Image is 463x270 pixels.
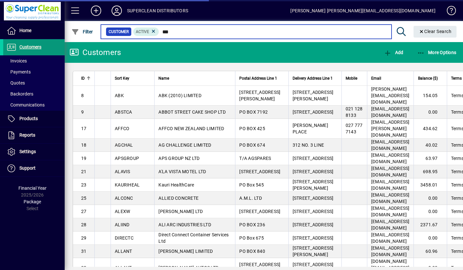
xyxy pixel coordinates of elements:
span: More Options [417,50,457,55]
span: KAURIHEAL [115,182,140,187]
span: [STREET_ADDRESS] [293,209,334,214]
span: Backorders [6,91,33,96]
span: Financial Year [18,186,47,191]
span: 18 [81,142,87,148]
span: ALEXW [115,209,130,214]
a: Communications [3,99,65,110]
span: 23 [81,182,87,187]
span: [EMAIL_ADDRESS][DOMAIN_NAME] [371,219,410,231]
span: 9 [81,109,84,115]
button: Filter [70,26,95,38]
td: 0.00 [414,231,447,245]
span: ABK (2010) LIMITED [158,93,201,98]
button: Add [382,47,405,58]
span: Active [136,29,149,34]
span: [EMAIL_ADDRESS][DOMAIN_NAME] [371,139,410,151]
span: Settings [19,149,36,154]
span: 8 [81,93,84,98]
a: Payments [3,66,65,77]
span: Support [19,165,36,171]
span: Direct Connect Container Services Ltd [158,232,229,244]
a: Quotes [3,77,65,88]
span: [STREET_ADDRESS] [239,209,280,214]
span: Quotes [6,80,25,85]
span: Clear Search [419,29,452,34]
td: 0.00 [414,192,447,205]
span: [EMAIL_ADDRESS][DOMAIN_NAME] [371,192,410,204]
span: APS GROUP NZ LTD [158,156,199,161]
span: Kauri HealthCare [158,182,194,187]
span: DIRECTC [115,235,134,241]
a: Products [3,111,65,127]
td: 2371.67 [414,218,447,231]
span: [EMAIL_ADDRESS][DOMAIN_NAME] [371,206,410,217]
span: [STREET_ADDRESS][PERSON_NAME] [293,90,334,101]
span: Payments [6,69,31,74]
span: Home [19,28,31,33]
td: 0.00 [414,205,447,218]
span: 27 [81,209,87,214]
span: [EMAIL_ADDRESS][DOMAIN_NAME] [371,179,410,191]
span: 28 [81,222,87,227]
span: AG CHALLENGE LIMITED [158,142,211,148]
span: AFFCO [115,126,129,131]
span: ALLANT [115,249,132,254]
span: PO Box 675 [239,235,264,241]
td: 3458.01 [414,178,447,192]
span: [EMAIL_ADDRESS][DOMAIN_NAME] [371,106,410,118]
span: [STREET_ADDRESS] [293,109,334,115]
span: [PERSON_NAME] LIMITED [158,249,213,254]
a: Backorders [3,88,65,99]
span: T/A AGSPARES [239,156,271,161]
span: [STREET_ADDRESS][PERSON_NAME] [293,245,334,257]
span: PO BOX 236 [239,222,265,227]
span: [PERSON_NAME] PLACE [293,123,328,134]
span: 19 [81,156,87,161]
span: ABSTCA [115,109,132,115]
span: 25 [81,196,87,201]
span: Name [158,75,169,82]
span: [EMAIL_ADDRESS][DOMAIN_NAME] [371,152,410,164]
span: PO BOX 674 [239,142,265,148]
span: [STREET_ADDRESS] [293,196,334,201]
span: APSGROUP [115,156,139,161]
div: ID [81,75,91,82]
div: Email [371,75,410,82]
span: Sort Key [115,75,129,82]
div: Name [158,75,231,82]
span: 027 777 7143 [346,123,363,134]
span: Add [384,50,403,55]
span: PO Box 545 [239,182,264,187]
span: [STREET_ADDRESS][PERSON_NAME] [239,90,280,101]
span: Filter [71,29,93,34]
span: Package [24,199,41,204]
span: A'LA VISTA MOTEL LTD [158,169,206,174]
span: 021 128 8133 [346,106,363,118]
span: [EMAIL_ADDRESS][DOMAIN_NAME] [371,245,410,257]
div: Customers [70,47,121,58]
span: ALIIND [115,222,130,227]
a: Knowledge Base [442,1,455,22]
span: 21 [81,169,87,174]
span: [EMAIL_ADDRESS][DOMAIN_NAME] [371,232,410,244]
td: 434.62 [414,119,447,139]
span: AFFCO NEW ZEALAND LIMITED [158,126,224,131]
div: [PERSON_NAME] [PERSON_NAME][EMAIL_ADDRESS][DOMAIN_NAME] [290,6,436,16]
span: [STREET_ADDRESS] [293,156,334,161]
span: Customer [109,28,129,35]
td: 63.97 [414,152,447,165]
mat-chip: Activation Status: Active [133,28,159,36]
button: Clear [414,26,457,38]
span: AGCHAL [115,142,133,148]
td: 698.95 [414,165,447,178]
span: ALAVIS [115,169,130,174]
span: Communications [6,102,45,107]
span: Mobile [346,75,357,82]
span: Reports [19,132,35,138]
a: Invoices [3,55,65,66]
span: [STREET_ADDRESS] [293,222,334,227]
span: Products [19,116,38,121]
span: [STREET_ADDRESS] [239,169,280,174]
span: [STREET_ADDRESS][PERSON_NAME] [293,179,334,191]
button: Profile [106,5,127,17]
